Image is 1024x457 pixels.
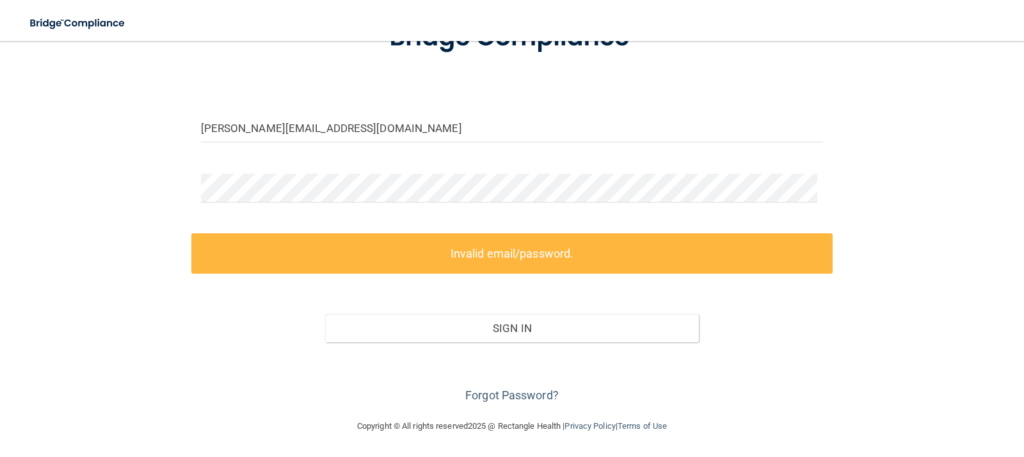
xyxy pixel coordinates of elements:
[19,10,137,37] img: bridge_compliance_login_screen.278c3ca4.svg
[201,113,824,142] input: Email
[564,421,615,431] a: Privacy Policy
[278,406,746,447] div: Copyright © All rights reserved 2025 @ Rectangle Health | |
[191,233,833,274] label: Invalid email/password.
[465,388,559,402] a: Forgot Password?
[325,314,699,342] button: Sign In
[618,421,667,431] a: Terms of Use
